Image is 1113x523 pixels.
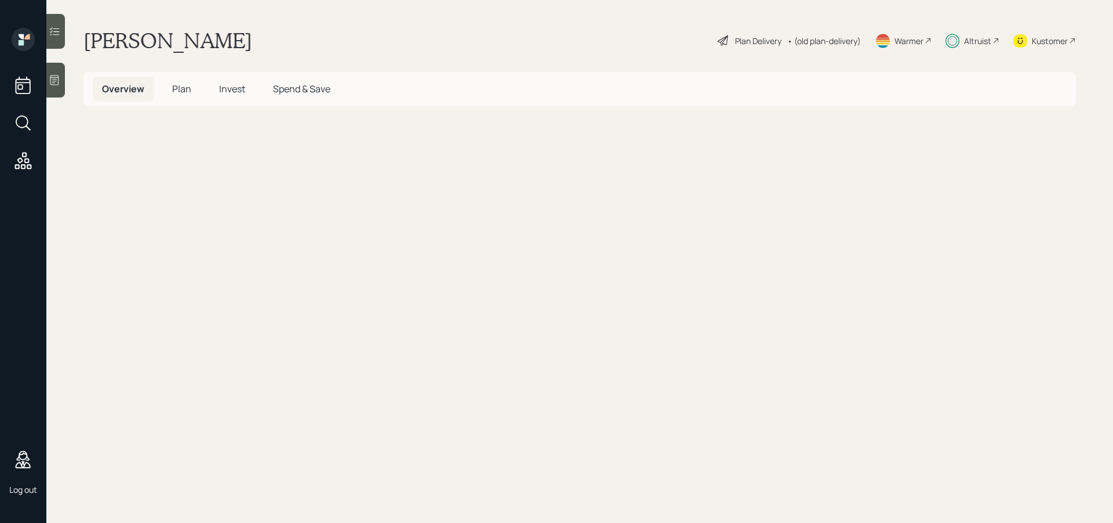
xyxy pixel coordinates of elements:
span: Invest [219,82,245,95]
h1: [PERSON_NAME] [83,28,252,53]
span: Overview [102,82,144,95]
div: Altruist [964,35,991,47]
div: Plan Delivery [735,35,781,47]
div: Warmer [894,35,923,47]
span: Spend & Save [273,82,330,95]
span: Plan [172,82,191,95]
div: Log out [9,484,37,495]
div: Kustomer [1032,35,1068,47]
div: • (old plan-delivery) [787,35,861,47]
